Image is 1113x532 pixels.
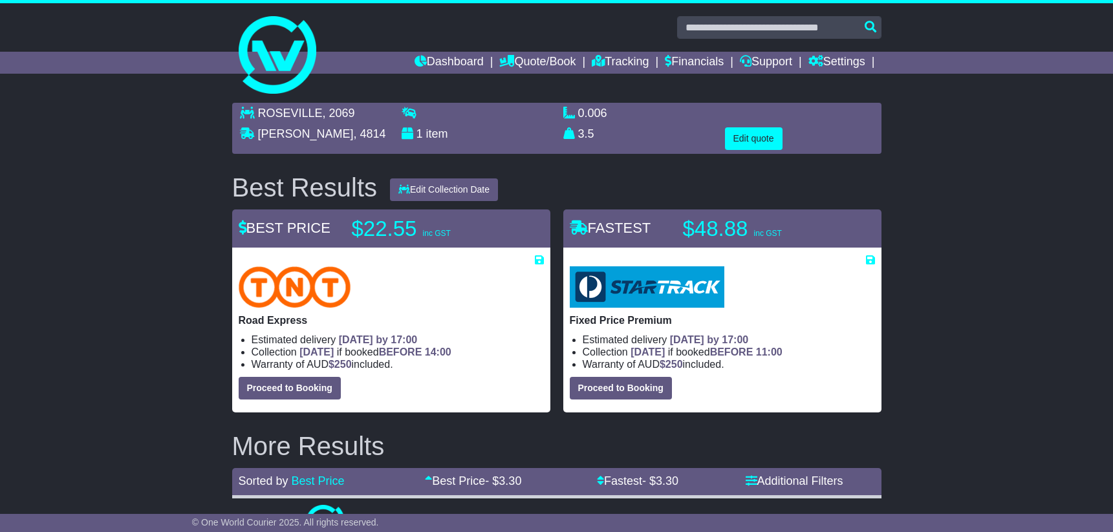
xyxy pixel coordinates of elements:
li: Collection [252,346,544,358]
span: 250 [334,359,352,370]
span: © One World Courier 2025. All rights reserved. [192,517,379,527]
a: Tracking [592,52,649,74]
p: $48.88 [683,216,845,242]
span: ROSEVILLE [258,107,323,120]
li: Estimated delivery [252,334,544,346]
span: $ [329,359,352,370]
a: Best Price [292,474,345,487]
a: Dashboard [415,52,484,74]
span: 1 [416,127,423,140]
a: Settings [808,52,865,74]
span: [DATE] [631,346,665,357]
span: [DATE] [299,346,334,357]
p: Road Express [239,314,544,326]
span: , 2069 [323,107,355,120]
span: FASTEST [570,220,651,236]
img: StarTrack: Fixed Price Premium [570,266,724,308]
span: if booked [631,346,782,357]
span: 3.5 [578,127,594,140]
span: 3.30 [656,474,678,487]
li: Warranty of AUD included. [583,358,875,370]
img: TNT Domestic: Road Express [239,266,351,308]
span: - $ [485,474,521,487]
button: Edit Collection Date [390,178,498,201]
a: Support [740,52,792,74]
span: item [426,127,448,140]
span: 0.006 [578,107,607,120]
span: inc GST [423,229,451,238]
span: Sorted by [239,474,288,487]
span: inc GST [754,229,782,238]
button: Edit quote [725,127,783,150]
span: 11:00 [756,346,783,357]
li: Collection [583,346,875,358]
a: Best Price- $3.30 [425,474,521,487]
a: Financials [665,52,724,74]
a: Quote/Book [499,52,576,74]
span: - $ [642,474,678,487]
li: Warranty of AUD included. [252,358,544,370]
a: Fastest- $3.30 [597,474,678,487]
span: $ [660,359,683,370]
span: BEFORE [379,346,422,357]
p: $22.55 [352,216,513,242]
button: Proceed to Booking [570,377,672,399]
span: 3.30 [499,474,521,487]
span: [DATE] by 17:00 [670,334,749,345]
span: [DATE] by 17:00 [339,334,418,345]
span: BEST PRICE [239,220,330,236]
span: BEFORE [710,346,753,357]
span: , 4814 [354,127,386,140]
span: if booked [299,346,451,357]
p: Fixed Price Premium [570,314,875,326]
div: Best Results [226,173,384,202]
span: 250 [665,359,683,370]
button: Proceed to Booking [239,377,341,399]
li: Estimated delivery [583,334,875,346]
a: Additional Filters [746,474,843,487]
span: 14:00 [425,346,451,357]
span: [PERSON_NAME] [258,127,354,140]
h2: More Results [232,432,881,460]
